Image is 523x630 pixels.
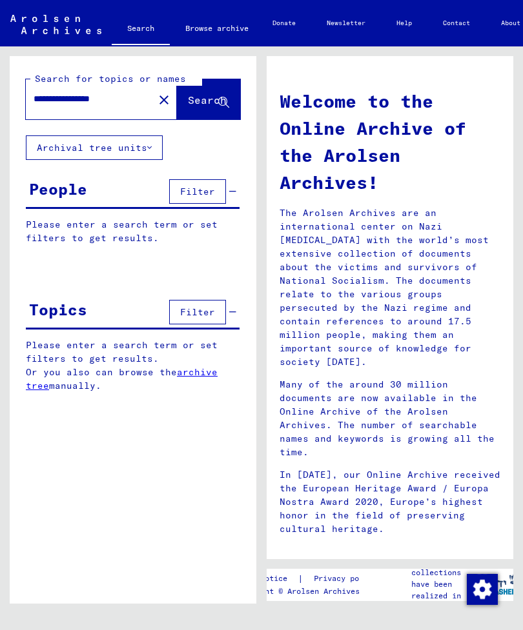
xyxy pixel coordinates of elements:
[411,578,483,625] p: have been realized in partnership with
[170,13,264,44] a: Browse archive
[188,94,227,106] span: Search
[233,586,393,597] p: Copyright © Arolsen Archives, 2021
[467,574,498,605] img: Change consent
[26,218,240,245] p: Please enter a search term or set filters to get results.
[303,572,393,586] a: Privacy policy
[474,568,522,600] img: yv_logo.png
[156,92,172,108] mat-icon: close
[233,572,393,586] div: |
[26,366,218,391] a: archive tree
[29,298,87,321] div: Topics
[10,15,101,34] img: Arolsen_neg.svg
[29,177,87,201] div: People
[280,206,500,369] p: The Arolsen Archives are an international center on Nazi [MEDICAL_DATA] with the world’s most ext...
[151,86,177,112] button: Clear
[257,8,311,39] a: Donate
[169,179,226,204] button: Filter
[180,186,215,197] span: Filter
[381,8,427,39] a: Help
[26,339,240,393] p: Please enter a search term or set filters to get results. Or you also can browse the manually.
[169,300,226,324] button: Filter
[427,8,486,39] a: Contact
[112,13,170,46] a: Search
[180,306,215,318] span: Filter
[26,135,163,160] button: Archival tree units
[280,468,500,536] p: In [DATE], our Online Archive received the European Heritage Award / Europa Nostra Award 2020, Eu...
[311,8,381,39] a: Newsletter
[35,73,186,84] mat-label: Search for topics or names
[280,88,500,196] h1: Welcome to the Online Archive of the Arolsen Archives!
[280,378,500,459] p: Many of the around 30 million documents are now available in the Online Archive of the Arolsen Ar...
[177,79,240,119] button: Search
